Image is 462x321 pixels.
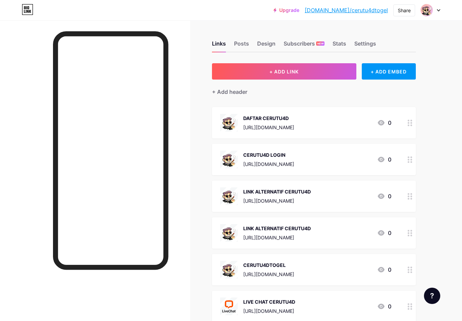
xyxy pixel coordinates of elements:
[220,298,238,315] img: LIVE CHAT CERUTU4D
[377,229,391,237] div: 0
[220,187,238,205] img: LINK ALTERNATIF CERUTU4D
[317,41,324,46] span: NEW
[377,119,391,127] div: 0
[377,302,391,310] div: 0
[420,4,433,17] img: cerutu4dtogel
[212,63,356,80] button: + ADD LINK
[243,307,295,315] div: [URL][DOMAIN_NAME]
[284,39,324,52] div: Subscribers
[243,197,311,204] div: [URL][DOMAIN_NAME]
[243,151,294,158] div: CERUTU4D LOGIN
[257,39,276,52] div: Design
[243,271,294,278] div: [URL][DOMAIN_NAME]
[243,188,311,195] div: LINK ALTERNATIF CERUTU4D
[243,225,311,232] div: LINK ALTERNATIF CERUTU4D
[220,114,238,132] img: DAFTAR CERUTU4D
[333,39,346,52] div: Stats
[220,151,238,168] img: CERUTU4D LOGIN
[220,224,238,242] img: LINK ALTERNATIF CERUTU4D
[212,39,226,52] div: Links
[243,124,294,131] div: [URL][DOMAIN_NAME]
[234,39,249,52] div: Posts
[212,88,247,96] div: + Add header
[377,192,391,200] div: 0
[362,63,416,80] div: + ADD EMBED
[269,69,299,74] span: + ADD LINK
[243,234,311,241] div: [URL][DOMAIN_NAME]
[273,7,299,13] a: Upgrade
[243,160,294,168] div: [URL][DOMAIN_NAME]
[354,39,376,52] div: Settings
[377,266,391,274] div: 0
[377,155,391,164] div: 0
[243,298,295,305] div: LIVE CHAT CERUTU4D
[305,6,388,14] a: [DOMAIN_NAME]/cerutu4dtogel
[398,7,411,14] div: Share
[220,261,238,278] img: CERUTU4DTOGEL
[243,115,294,122] div: DAFTAR CERUTU4D
[243,261,294,269] div: CERUTU4DTOGEL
